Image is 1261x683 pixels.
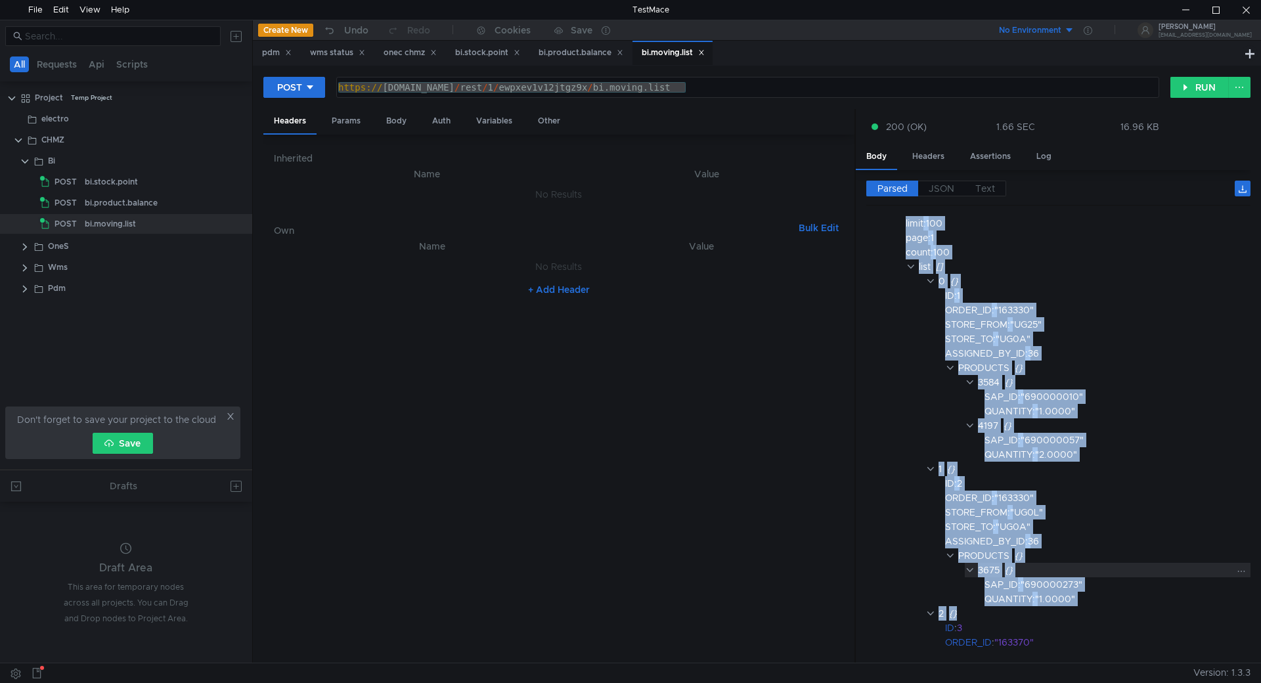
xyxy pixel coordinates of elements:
div: Headers [902,144,955,169]
th: Name [284,166,569,182]
div: 100 [933,245,1233,259]
div: ID [945,476,954,491]
div: Headers [263,109,317,135]
div: pdm [262,46,292,60]
button: POST [263,77,325,98]
div: "UG0A" [996,332,1235,346]
span: 200 (OK) [886,120,927,134]
div: : [945,534,1250,548]
div: bi.moving.list [85,214,136,234]
div: SAP_ID [984,433,1018,447]
div: 1 [957,288,1233,303]
th: Value [569,166,844,182]
div: 1.66 SEC [996,121,1035,133]
div: {} [949,606,1233,621]
div: ORDER_ID [945,491,992,505]
button: Undo [313,20,378,40]
div: {} [1015,548,1235,563]
input: Search... [25,29,213,43]
div: : [945,621,1250,635]
div: Cookies [495,22,531,38]
div: 4197 [978,418,998,433]
button: All [10,56,29,72]
div: "690000010" [1021,389,1235,404]
div: {} [1005,375,1234,389]
h6: Own [274,223,793,238]
div: "2.0000" [1035,447,1236,462]
div: {} [1004,418,1234,433]
div: QUANTITY [984,447,1032,462]
div: {} [950,274,1233,288]
div: Undo [344,22,368,38]
div: wms status [310,46,365,60]
div: 0 [939,274,945,288]
div: : [984,577,1250,592]
div: "UG0A" [1010,650,1236,664]
button: Requests [33,56,81,72]
button: Api [85,56,108,72]
div: Project [35,88,63,108]
th: Name [295,238,569,254]
span: POST [55,193,77,213]
div: 1 [939,462,942,476]
div: "690000057" [1021,433,1235,447]
div: onec chmz [384,46,437,60]
span: POST [55,172,77,192]
div: 100 [926,216,1233,231]
div: "UG0L" [1010,505,1236,519]
div: Pdm [48,278,66,298]
div: Body [376,109,417,133]
button: Save [93,433,153,454]
div: 2 [939,606,944,621]
div: ORDER_ID [945,303,992,317]
div: Wms [48,257,68,277]
div: "1.0000" [1035,404,1236,418]
span: POST [55,214,77,234]
div: 36 [1028,534,1237,548]
div: Auth [422,109,461,133]
div: : [984,404,1250,418]
div: SAP_ID [984,389,1018,404]
div: : [945,288,1250,303]
nz-embed-empty: No Results [535,188,582,200]
th: Value [569,238,833,254]
div: electro [41,109,69,129]
div: : [906,231,1250,245]
div: bi.moving.list [642,46,705,60]
div: : [945,346,1250,361]
div: 1 [931,231,1233,245]
div: SAP_ID [984,577,1018,592]
div: bi.stock.point [85,172,138,192]
div: "UG0A" [996,519,1235,534]
span: Text [975,183,995,194]
div: "1.0000" [1035,592,1236,606]
div: Log [1026,144,1062,169]
div: {} [1005,563,1234,577]
div: : [984,389,1250,404]
div: bi.product.balance [85,193,158,213]
div: 2 [957,476,1233,491]
div: ASSIGNED_BY_ID [945,534,1025,548]
div: QUANTITY [984,592,1032,606]
div: STORE_FROM [945,505,1007,519]
div: Params [321,109,371,133]
div: {} [947,462,1232,476]
div: STORE_TO [945,519,993,534]
nz-embed-empty: No Results [535,261,582,273]
div: : [945,332,1250,346]
div: "163330" [994,303,1235,317]
div: : [945,505,1250,519]
div: No Environment [999,24,1061,37]
div: limit [906,216,923,231]
div: {} [1015,361,1235,375]
div: bi.product.balance [539,46,623,60]
div: STORE_FROM [945,317,1007,332]
div: : [984,447,1250,462]
div: PRODUCTS [958,548,1009,563]
div: 16.96 KB [1120,121,1159,133]
button: Bulk Edit [793,220,844,236]
div: [EMAIL_ADDRESS][DOMAIN_NAME] [1159,33,1252,37]
div: Save [571,26,592,35]
div: Variables [466,109,523,133]
div: : [945,650,1250,664]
